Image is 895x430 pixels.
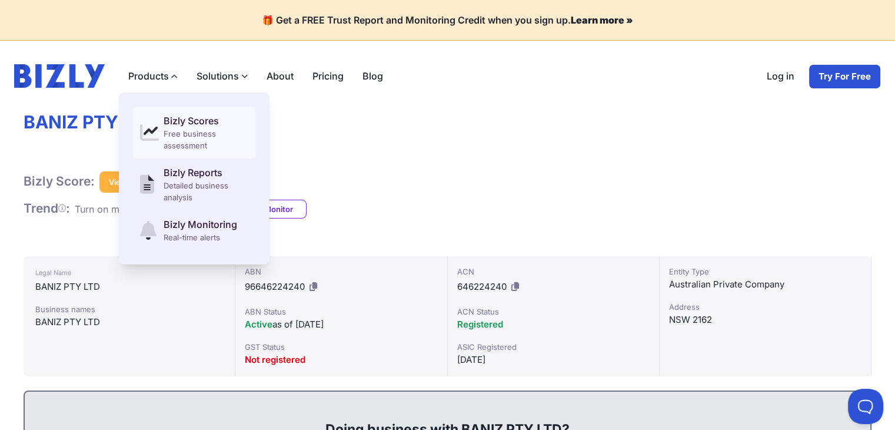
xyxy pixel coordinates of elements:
a: Bizly Scores Free business assessment [133,107,255,158]
a: Blog [353,64,392,88]
a: Bizly Monitoring Real-time alerts [133,210,255,250]
h1: BANIZ PTY LTD [24,111,871,134]
div: ACN Status [457,306,650,317]
div: Detailed business analysis [164,180,248,203]
a: Monitor [245,200,307,219]
div: BANIZ PTY LTD [35,280,223,294]
div: NSW 2162 [669,313,861,327]
div: Address [669,301,861,313]
span: Not registered [245,354,305,365]
div: Turn on monitoring to see trend data. [75,202,240,216]
a: Pricing [303,64,353,88]
h4: 🎁 Get a FREE Trust Report and Monitoring Credit when you sign up. [14,14,881,26]
h1: Trend : [24,201,70,216]
div: Entity Type [669,266,861,277]
span: Registered [457,319,503,330]
a: Learn more » [571,14,633,26]
div: Bizly Reports [164,166,248,180]
div: ACN [457,266,650,277]
div: ASIC Registered [457,341,650,353]
div: Bizly Monitoring [164,217,237,231]
div: GST Status [245,341,437,353]
a: About [257,64,303,88]
a: Try For Free [809,64,881,89]
div: Real-time alerts [164,231,237,243]
span: 646224240 [457,281,507,292]
label: Solutions [187,64,257,88]
span: 96646224240 [245,281,305,292]
button: View Trust Score — It's Free! [99,171,225,193]
a: Bizly Reports Detailed business analysis [133,158,255,210]
div: [DATE] [457,353,650,367]
div: as of [DATE] [245,317,437,332]
div: ABN [245,266,437,277]
h1: Bizly Score: [24,174,95,189]
div: Free business assessment [164,128,248,151]
div: ABN Status [245,306,437,317]
iframe: Toggle Customer Support [848,389,883,424]
span: Monitor [264,203,306,215]
div: Business names [35,303,223,315]
img: bizly_logo.svg [14,64,105,88]
div: Australian Private Company [669,277,861,292]
span: Active [245,319,272,330]
label: Products [119,64,187,88]
div: Bizly Scores [164,114,248,128]
a: Log in [757,64,804,89]
div: BANIZ PTY LTD [35,315,223,329]
div: Legal Name [35,266,223,280]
